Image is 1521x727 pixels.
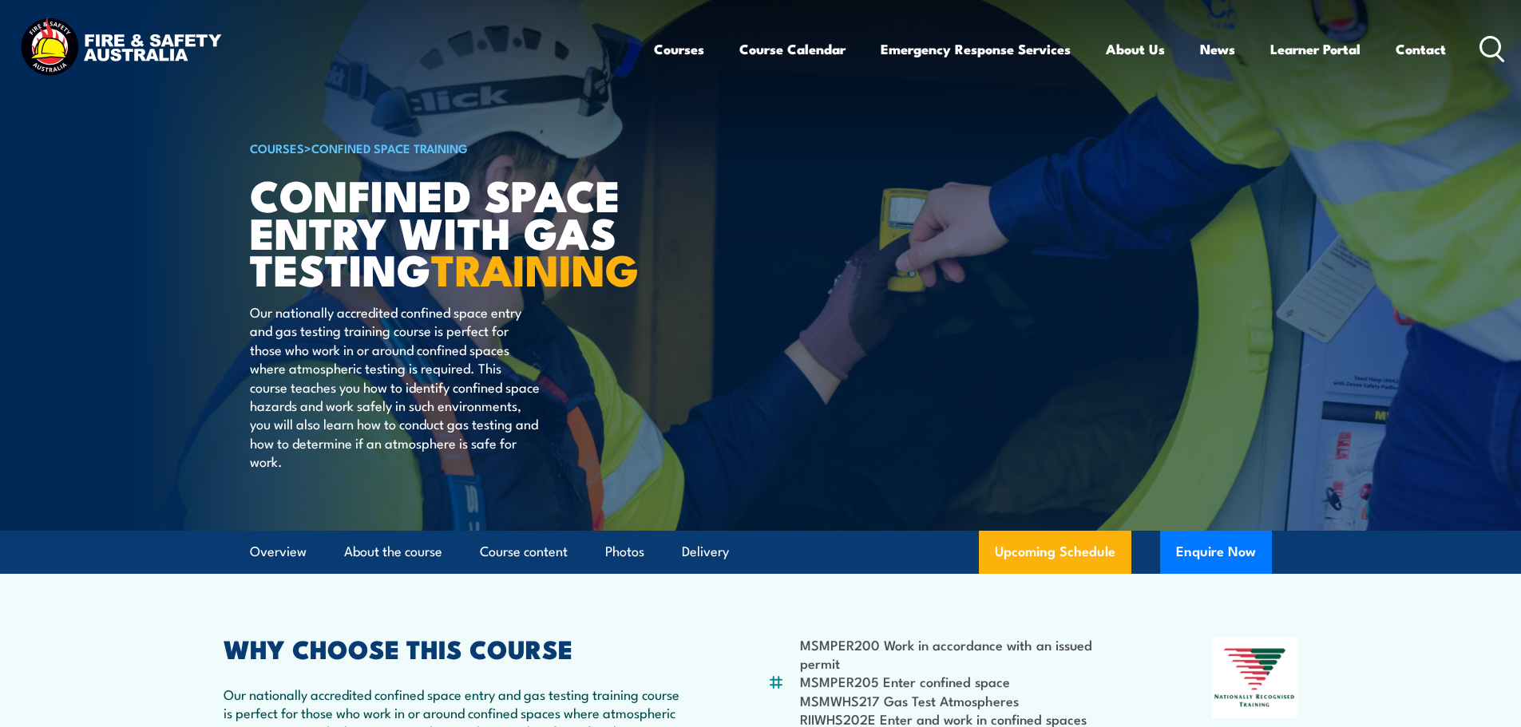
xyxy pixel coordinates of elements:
[800,672,1135,690] li: MSMPER205 Enter confined space
[800,635,1135,673] li: MSMPER200 Work in accordance with an issued permit
[682,531,729,573] a: Delivery
[1200,28,1235,70] a: News
[1106,28,1165,70] a: About Us
[480,531,568,573] a: Course content
[654,28,704,70] a: Courses
[250,176,644,287] h1: Confined Space Entry with Gas Testing
[739,28,846,70] a: Course Calendar
[1270,28,1361,70] a: Learner Portal
[605,531,644,573] a: Photos
[1212,637,1298,718] img: Nationally Recognised Training logo.
[250,302,541,471] p: Our nationally accredited confined space entry and gas testing training course is perfect for tho...
[1160,531,1272,574] button: Enquire Now
[881,28,1071,70] a: Emergency Response Services
[979,531,1131,574] a: Upcoming Schedule
[250,138,644,157] h6: >
[224,637,690,659] h2: WHY CHOOSE THIS COURSE
[250,139,304,156] a: COURSES
[344,531,442,573] a: About the course
[250,531,307,573] a: Overview
[800,691,1135,709] li: MSMWHS217 Gas Test Atmospheres
[311,139,468,156] a: Confined Space Training
[431,235,639,301] strong: TRAINING
[1396,28,1446,70] a: Contact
